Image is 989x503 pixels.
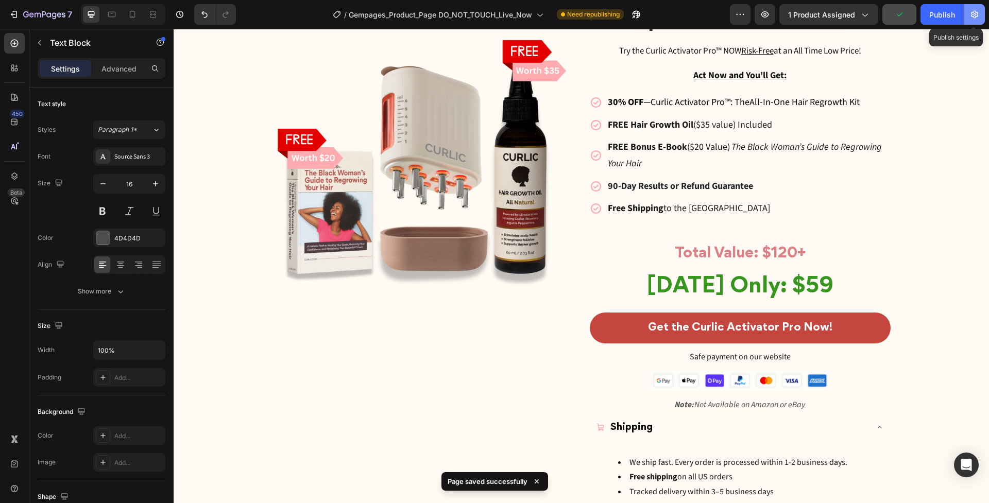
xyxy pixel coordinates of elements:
[456,442,504,454] strong: Free shipping
[174,29,989,503] iframe: Design area
[38,458,56,467] div: Image
[67,8,72,21] p: 7
[576,67,686,80] span: All-In-One Hair Regrowth Kit
[194,4,236,25] div: Undo/Redo
[114,458,163,467] div: Add...
[94,341,165,359] input: Auto
[501,370,632,381] i: Not Available on Amazon or eBay
[4,4,77,25] button: 7
[114,152,163,162] div: Source Sans 3
[10,110,25,118] div: 450
[38,177,65,190] div: Size
[779,4,878,25] button: 1 product assigned
[38,282,165,301] button: Show more
[416,284,717,315] button: Get the Curlic Activator Pro Now!
[476,342,656,361] img: gempages_545541959884735395-13339984-56d7-40c1-b0a0-b2a325e1a6cd.png
[434,67,470,80] strong: 30% OFF
[434,171,715,188] p: to the [GEOGRAPHIC_DATA]
[78,286,126,297] div: Show more
[114,431,163,441] div: Add...
[434,110,715,144] p: ($20 Value)
[551,67,557,80] span: ™
[344,9,347,20] span: /
[477,67,551,80] span: Curlic Activator Pro
[38,125,56,134] div: Styles
[448,476,527,487] p: Page saved successfully
[929,9,955,20] div: Publish
[38,405,88,419] div: Background
[434,112,708,141] i: The Black Woman’s Guide to Regrowing Your Hair
[520,40,613,53] u: Act Now and You'll Get:
[98,125,137,134] span: Paragraph 1*
[51,63,80,74] p: Settings
[93,120,165,139] button: Paragraph 1*
[474,290,659,308] div: Get the Curlic Activator Pro Now!
[38,258,66,272] div: Align
[434,88,715,105] p: ($35 value) Included
[567,10,620,19] span: Need republishing
[38,319,65,333] div: Size
[445,441,709,456] li: on all US orders
[557,67,576,80] span: : The
[38,373,61,382] div: Padding
[920,4,964,25] button: Publish
[38,431,54,440] div: Color
[434,173,490,186] strong: Free Shipping
[114,234,163,243] div: 4D4D4D
[38,99,66,109] div: Text style
[788,9,855,20] span: 1 product assigned
[434,67,477,80] span: —
[456,472,523,483] strong: Discreet packaging
[8,188,25,197] div: Beta
[445,426,709,441] li: We ship fast. Every order is processed within 1-2 business days.
[38,345,55,355] div: Width
[434,112,514,125] strong: FREE Bonus E-Book
[349,9,532,20] span: Gempages_Product_Page DO_NOT_TOUCH_Live_Now
[501,218,632,232] strong: Total Value: $120+
[445,456,709,471] li: Tracked delivery within 3–5 business days
[473,248,660,269] strong: [DATE] Only: $59
[501,370,521,381] strong: Note:
[38,152,50,161] div: Font
[437,394,479,403] span: Shipping
[38,233,54,242] div: Color
[434,90,520,102] strong: FREE Hair Growth Oil
[417,321,716,336] p: Safe payment on our website
[50,37,138,49] p: Text Block
[434,151,579,164] strong: 90-Day Results or Refund Guarantee
[101,63,137,74] p: Advanced
[445,471,709,485] li: always
[954,453,979,477] div: Open Intercom Messenger
[114,373,163,383] div: Add...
